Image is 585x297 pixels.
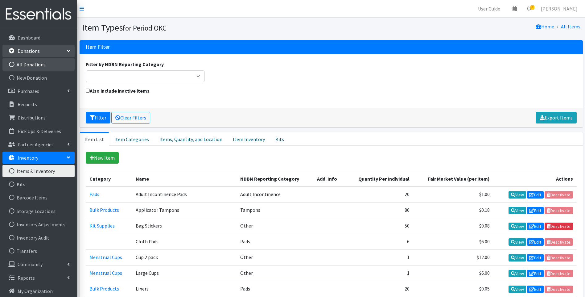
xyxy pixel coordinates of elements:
[18,101,37,107] p: Requests
[237,202,313,218] td: Tampons
[413,186,493,203] td: $1.00
[527,223,544,230] a: Edit
[509,191,526,199] a: View
[509,207,526,214] a: View
[109,132,154,146] a: Item Categories
[132,234,237,249] td: Cloth Pads
[154,132,228,146] a: Items, Quantity, and Location
[237,186,313,203] td: Adult Incontinence
[509,223,526,230] a: View
[237,218,313,234] td: Other
[536,23,554,30] a: Home
[18,128,61,134] p: Pick Ups & Deliveries
[18,275,35,281] p: Reports
[509,254,526,261] a: View
[413,281,493,297] td: $0.05
[86,112,110,123] button: Filter
[237,250,313,266] td: Other
[536,2,583,15] a: [PERSON_NAME]
[86,61,164,68] label: Filter by NDBN Reporting Category
[2,152,75,164] a: Inventory
[18,35,40,41] p: Dashboard
[345,202,413,218] td: 80
[527,254,544,261] a: Edit
[413,202,493,218] td: $0.18
[2,245,75,257] a: Transfers
[530,5,534,10] span: 5
[89,270,122,276] a: Menstrual Cups
[89,286,119,292] a: Bulk Products
[89,207,119,213] a: Bulk Products
[86,87,150,94] label: Also include inactive items
[536,112,577,123] a: Export Items
[509,238,526,246] a: View
[345,171,413,186] th: Quantity Per Individual
[413,234,493,249] td: $6.00
[86,44,110,50] h3: Item Filter
[2,165,75,177] a: Items & Inventory
[80,132,109,146] a: Item List
[2,218,75,231] a: Inventory Adjustments
[86,171,132,186] th: Category
[132,218,237,234] td: Bag Stickers
[527,286,544,293] a: Edit
[527,238,544,246] a: Edit
[237,266,313,281] td: Other
[18,48,40,54] p: Donations
[527,191,544,199] a: Edit
[18,141,54,148] p: Partner Agencies
[2,31,75,44] a: Dashboard
[18,155,38,161] p: Inventory
[237,281,313,297] td: Pads
[2,272,75,284] a: Reports
[111,112,150,123] a: Clear Filters
[86,89,90,93] input: Also include inactive items
[413,171,493,186] th: Fair Market Value (per item)
[270,132,289,146] a: Kits
[228,132,270,146] a: Item Inventory
[132,186,237,203] td: Adult Incontinence Pads
[2,125,75,137] a: Pick Ups & Deliveries
[2,232,75,244] a: Inventory Audit
[413,266,493,281] td: $6.00
[509,270,526,277] a: View
[82,22,329,33] h1: Item Types
[89,223,115,229] a: Kit Supplies
[313,171,345,186] th: Add. Info
[527,207,544,214] a: Edit
[2,4,75,25] img: HumanEssentials
[345,266,413,281] td: 1
[237,171,313,186] th: NDBN Reporting Category
[132,202,237,218] td: Applicator Tampons
[2,111,75,124] a: Distributions
[473,2,505,15] a: User Guide
[522,2,536,15] a: 5
[132,266,237,281] td: Large Cups
[18,115,46,121] p: Distributions
[18,261,43,267] p: Community
[132,171,237,186] th: Name
[2,258,75,270] a: Community
[18,288,53,294] p: My Organization
[545,223,573,230] a: Deactivate
[561,23,580,30] a: All Items
[413,250,493,266] td: $12.00
[2,85,75,97] a: Purchases
[345,186,413,203] td: 20
[345,218,413,234] td: 50
[2,58,75,71] a: All Donations
[493,171,577,186] th: Actions
[2,72,75,84] a: New Donation
[123,23,167,32] small: for Period OKC
[413,218,493,234] td: $0.08
[345,250,413,266] td: 1
[2,205,75,217] a: Storage Locations
[89,191,99,197] a: Pads
[345,281,413,297] td: 20
[132,250,237,266] td: Cup 2 pack
[89,254,122,260] a: Menstrual Cups
[86,152,119,164] a: New Item
[345,234,413,249] td: 6
[237,234,313,249] td: Pads
[2,178,75,190] a: Kits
